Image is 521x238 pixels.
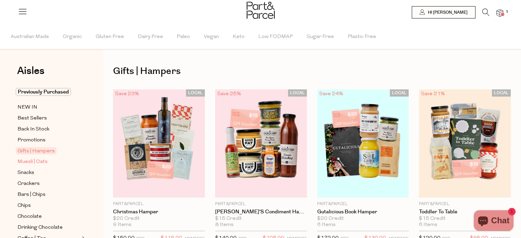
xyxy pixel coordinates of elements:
[215,216,307,222] div: $15 Credit
[288,89,307,97] span: LOCAL
[17,136,46,145] span: Promotions
[496,9,503,16] a: 1
[17,114,47,123] span: Best Sellers
[138,25,163,49] span: Dairy Free
[17,212,80,221] a: Chocolate
[17,179,80,188] a: Crackers
[317,209,409,215] a: Gutalicious Book Hamper
[113,201,205,207] p: Part&Parcel
[17,63,45,78] span: Aisles
[317,216,409,222] div: $20 Credit
[233,25,245,49] span: Keto
[204,25,219,49] span: Vegan
[258,25,293,49] span: Low FODMAP
[17,191,46,199] span: Bars | Chips
[17,168,80,177] a: Snacks
[17,201,80,210] a: Chips
[113,63,511,79] h1: Gifts | Hampers
[419,209,511,215] a: Toddler To Table
[16,88,71,96] span: Previously Purchased
[17,125,80,134] a: Back In Stock
[419,201,511,207] p: Part&Parcel
[17,147,80,155] a: Gifts | Hampers
[177,25,190,49] span: Paleo
[472,210,516,233] inbox-online-store-chat: Shopify online store chat
[17,103,37,112] span: NEW IN
[11,25,49,49] span: Australian Made
[426,10,468,15] span: Hi [PERSON_NAME]
[96,25,124,49] span: Gluten Free
[419,89,511,198] img: Toddler To Table
[63,25,82,49] span: Organic
[390,89,409,97] span: LOCAL
[17,224,63,232] span: Drinking Chocolate
[17,213,42,221] span: Chocolate
[412,6,475,18] a: Hi [PERSON_NAME]
[419,216,511,222] div: $15 Credit
[215,89,307,198] img: Jordie Pie's Condiment Hamper
[17,180,40,188] span: Crackers
[113,222,132,228] span: 9 Items
[419,222,437,228] span: 6 Items
[215,209,307,215] a: [PERSON_NAME]'s Condiment Hamper
[348,25,376,49] span: Plastic Free
[215,201,307,207] p: Part&Parcel
[17,223,80,232] a: Drinking Chocolate
[17,66,45,83] a: Aisles
[17,202,31,210] span: Chips
[307,25,334,49] span: Sugar Free
[17,125,49,134] span: Back In Stock
[17,158,48,166] span: Muesli | Oats
[317,89,409,198] img: Gutalicious Book Hamper
[247,2,275,19] img: Part&Parcel
[215,89,243,99] div: Save 25%
[113,209,205,215] a: Christmas Hamper
[113,89,141,99] div: Save 23%
[17,88,80,96] a: Previously Purchased
[17,114,80,123] a: Best Sellers
[492,89,511,97] span: LOCAL
[419,89,447,99] div: Save 21%
[17,158,80,166] a: Muesli | Oats
[113,89,205,198] img: Christmas Hamper
[113,216,205,222] div: $20 Credit
[17,136,80,145] a: Promotions
[317,201,409,207] p: Part&Parcel
[317,89,345,99] div: Save 24%
[317,222,336,228] span: 6 Items
[17,190,80,199] a: Bars | Chips
[16,147,57,154] span: Gifts | Hampers
[504,9,510,15] span: 1
[215,222,234,228] span: 8 Items
[17,103,80,112] a: NEW IN
[17,169,34,177] span: Snacks
[186,89,205,97] span: LOCAL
